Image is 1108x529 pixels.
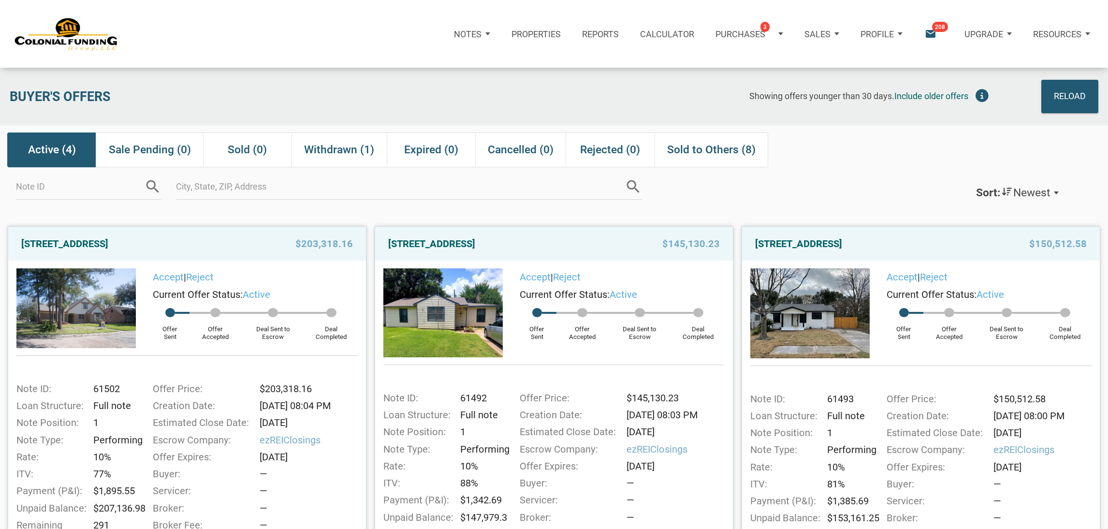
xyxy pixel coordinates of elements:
[823,511,875,525] div: $153,161.25
[148,398,255,413] div: Creation Date:
[517,317,556,341] div: Offer Sent
[627,442,730,456] span: ezREIClosings
[977,289,1004,300] span: active
[993,442,1097,457] span: ezREIClosings
[655,132,768,167] div: Sold to Others (8)
[823,409,875,423] div: Full note
[12,382,89,396] div: Note ID:
[260,484,363,498] div: —
[823,494,875,508] div: $1,385.69
[515,459,622,473] div: Offer Expires:
[243,289,270,300] span: active
[89,450,141,464] div: 10%
[150,317,190,341] div: Offer Sent
[671,317,725,341] div: Deal Completed
[571,13,629,55] button: Reports
[260,501,363,515] div: —
[379,408,456,422] div: Loan Structure:
[5,80,335,113] div: Buyer's Offers
[186,271,214,283] a: Reject
[705,16,794,51] button: Purchases3
[295,235,353,252] span: $203,318.16
[882,494,989,508] div: Servicer:
[520,271,551,283] a: Accept
[627,476,730,490] div: —
[144,178,161,195] i: search
[850,16,913,51] button: Profile
[989,460,1096,474] div: [DATE]
[379,510,456,525] div: Unpaid Balance:
[511,29,561,39] p: Properties
[924,28,937,41] i: email
[148,433,255,447] div: Escrow Company:
[255,415,363,430] div: [DATE]
[566,132,654,167] div: Rejected (0)
[622,459,729,473] div: [DATE]
[520,289,610,300] span: Current Offer Status:
[823,426,875,440] div: 1
[228,141,267,159] span: Sold (0)
[454,29,481,39] p: Notes
[887,289,977,300] span: Current Offer Status:
[515,476,622,490] div: Buyer:
[964,177,1071,209] button: Sort:Newest
[622,391,729,405] div: $145,130.23
[515,493,622,507] div: Servicer:
[12,501,89,515] div: Unpaid Balance:
[923,317,975,341] div: Offer Accepted
[148,484,255,498] div: Servicer:
[387,132,475,167] div: Expired (0)
[515,391,622,405] div: Offer Price:
[662,235,720,252] span: $145,130.23
[625,178,642,195] i: search
[501,13,571,55] a: Properties
[1054,87,1086,106] div: Reload
[705,13,794,55] a: Purchases3
[12,484,89,498] div: Payment (P&I):
[882,477,989,491] div: Buyer:
[28,141,76,159] span: Active (4)
[882,409,989,423] div: Creation Date:
[989,409,1096,423] div: [DATE] 08:00 PM
[627,493,730,507] div: —
[89,382,141,396] div: 61502
[379,476,456,490] div: ITV:
[860,29,894,39] p: Profile
[1022,16,1101,51] button: Resources
[715,29,765,39] p: Purchases
[610,289,637,300] span: active
[304,141,374,159] span: Withdrawn (1)
[12,415,89,430] div: Note Position:
[887,271,948,283] span: |
[745,494,823,508] div: Payment (P&I):
[749,91,894,101] span: Showing offers younger than 30 days.
[920,271,948,283] a: Reject
[622,408,729,422] div: [DATE] 08:03 PM
[379,425,456,439] div: Note Position:
[823,460,875,474] div: 10%
[443,16,501,51] button: Notes
[882,511,989,525] div: Broker:
[629,13,705,55] a: Calculator
[580,141,640,159] span: Rejected (0)
[456,425,508,439] div: 1
[1029,235,1087,252] span: $150,512.58
[379,391,456,405] div: Note ID:
[1038,317,1092,341] div: Deal Completed
[456,408,508,422] div: Full note
[148,450,255,464] div: Offer Expires:
[932,22,948,32] span: 208
[89,484,141,498] div: $1,895.55
[12,467,89,481] div: ITV:
[1041,80,1098,113] button: Reload
[882,442,989,457] div: Escrow Company:
[755,235,842,252] a: [STREET_ADDRESS]
[89,415,141,430] div: 1
[456,442,508,456] div: Performing
[379,493,456,507] div: Payment (P&I):
[850,13,913,55] a: Profile
[404,141,458,159] span: Expired (0)
[882,460,989,474] div: Offer Expires:
[148,415,255,430] div: Estimated Close Date:
[456,459,508,473] div: 10%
